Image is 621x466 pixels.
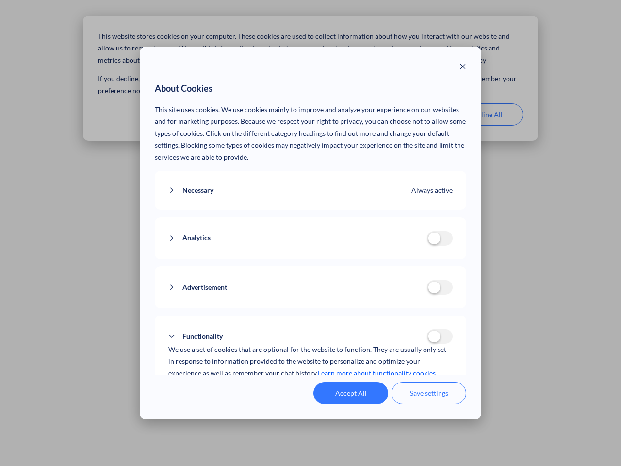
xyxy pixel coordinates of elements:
[182,282,227,294] span: Advertisement
[411,184,453,197] span: Always active
[168,184,412,197] button: Necessary
[182,232,211,244] span: Analytics
[155,104,467,164] p: This site uses cookies. We use cookies mainly to improve and analyze your experience on our websi...
[392,382,466,404] button: Save settings
[318,367,437,380] a: Learn more about functionality cookies.
[155,81,212,97] span: About Cookies
[182,331,223,343] span: Functionality
[313,382,388,404] button: Accept All
[168,344,453,380] p: We use a set of cookies that are optional for the website to function. They are usually only set ...
[168,232,427,244] button: Analytics
[168,331,427,343] button: Functionality
[168,282,427,294] button: Advertisement
[182,184,213,197] span: Necessary
[459,62,466,74] button: Close modal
